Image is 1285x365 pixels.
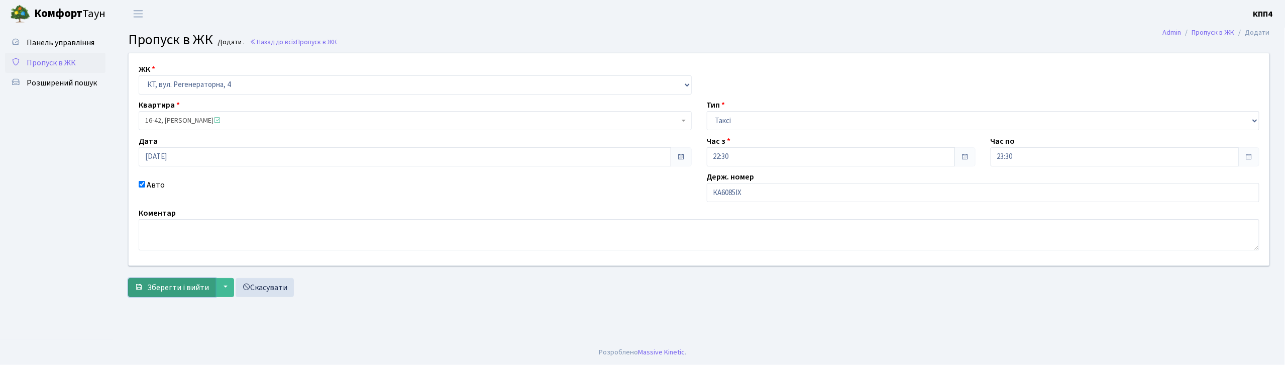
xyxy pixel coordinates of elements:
[10,4,30,24] img: logo.png
[27,37,94,48] span: Панель управління
[128,278,216,297] button: Зберегти і вийти
[599,347,686,358] div: Розроблено .
[27,57,76,68] span: Пропуск в ЖК
[707,183,1260,202] input: АА1234АА
[126,6,151,22] button: Переключити навігацію
[991,135,1015,147] label: Час по
[128,30,213,50] span: Пропуск в ЖК
[27,77,97,88] span: Розширений пошук
[5,73,105,93] a: Розширений пошук
[707,99,725,111] label: Тип
[638,347,685,357] a: Massive Kinetic
[250,37,337,47] a: Назад до всіхПропуск в ЖК
[1235,27,1270,38] li: Додати
[1253,9,1273,20] b: КПП4
[1192,27,1235,38] a: Пропуск в ЖК
[1253,8,1273,20] a: КПП4
[145,116,679,126] span: 16-42, Просоленко Оксана Володимирівна <span class='la la-check-square text-success'></span>
[139,111,692,130] span: 16-42, Просоленко Оксана Володимирівна <span class='la la-check-square text-success'></span>
[139,207,176,219] label: Коментар
[147,282,209,293] span: Зберегти і вийти
[139,63,155,75] label: ЖК
[147,179,165,191] label: Авто
[5,53,105,73] a: Пропуск в ЖК
[296,37,337,47] span: Пропуск в ЖК
[34,6,82,22] b: Комфорт
[707,171,755,183] label: Держ. номер
[139,99,180,111] label: Квартира
[707,135,731,147] label: Час з
[139,135,158,147] label: Дата
[236,278,294,297] a: Скасувати
[216,38,245,47] small: Додати .
[1148,22,1285,43] nav: breadcrumb
[34,6,105,23] span: Таун
[5,33,105,53] a: Панель управління
[1163,27,1182,38] a: Admin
